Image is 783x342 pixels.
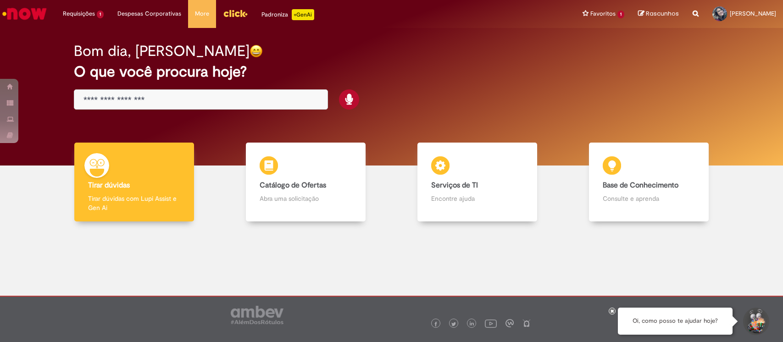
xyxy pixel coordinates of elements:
span: 1 [97,11,104,18]
span: Favoritos [590,9,616,18]
span: Requisições [63,9,95,18]
div: Oi, como posso te ajudar hoje? [618,308,733,335]
p: Tirar dúvidas com Lupi Assist e Gen Ai [88,194,180,212]
span: [PERSON_NAME] [730,10,776,17]
b: Catálogo de Ofertas [260,181,326,190]
a: Tirar dúvidas Tirar dúvidas com Lupi Assist e Gen Ai [48,143,220,222]
img: logo_footer_workplace.png [505,319,514,327]
b: Tirar dúvidas [88,181,130,190]
b: Serviços de TI [431,181,478,190]
img: logo_footer_facebook.png [433,322,438,326]
img: happy-face.png [250,44,263,58]
a: Catálogo de Ofertas Abra uma solicitação [220,143,391,222]
img: logo_footer_ambev_rotulo_gray.png [231,306,283,324]
p: Abra uma solicitação [260,194,352,203]
a: Base de Conhecimento Consulte e aprenda [563,143,735,222]
img: logo_footer_youtube.png [485,317,497,329]
img: logo_footer_twitter.png [451,322,456,326]
a: Serviços de TI Encontre ajuda [392,143,563,222]
span: Despesas Corporativas [117,9,181,18]
h2: O que você procura hoje? [74,64,709,80]
a: Rascunhos [638,10,679,18]
p: Encontre ajuda [431,194,523,203]
span: 1 [617,11,624,18]
img: click_logo_yellow_360x200.png [223,6,248,20]
p: Consulte e aprenda [603,194,695,203]
img: logo_footer_linkedin.png [470,321,474,327]
div: Padroniza [261,9,314,20]
img: ServiceNow [1,5,48,23]
b: Base de Conhecimento [603,181,678,190]
span: More [195,9,209,18]
p: +GenAi [292,9,314,20]
img: logo_footer_naosei.png [522,319,531,327]
h2: Bom dia, [PERSON_NAME] [74,43,250,59]
span: Rascunhos [646,9,679,18]
button: Iniciar Conversa de Suporte [742,308,769,335]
